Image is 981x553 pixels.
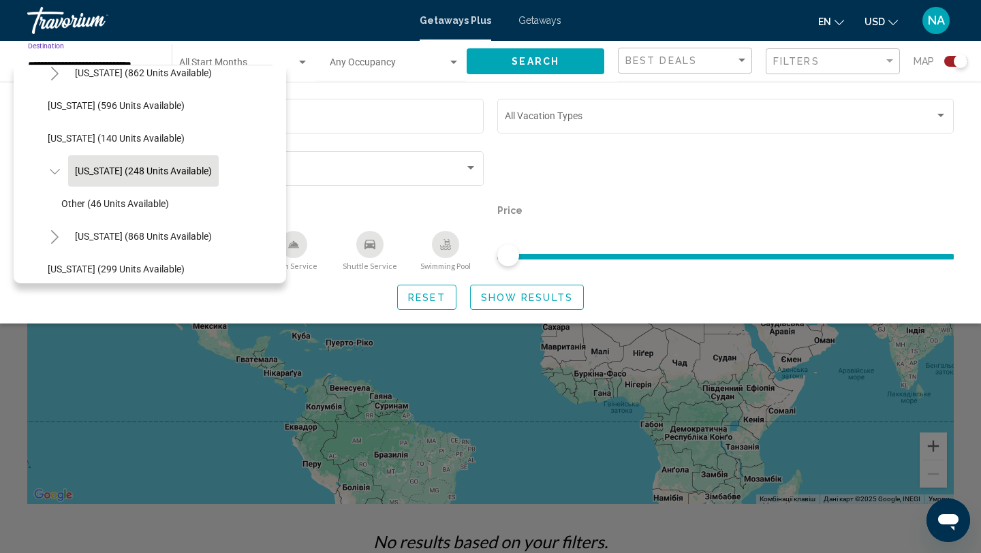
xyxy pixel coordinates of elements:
[48,133,185,144] span: [US_STATE] (140 units available)
[332,230,408,271] button: Shuttle Service
[61,198,169,209] span: Other (46 units available)
[518,15,561,26] a: Getaways
[470,285,584,310] button: Show Results
[928,14,945,27] span: NA
[41,157,68,185] button: Toggle New York (248 units available)
[926,499,970,542] iframe: Кнопка для запуску вікна повідомлень
[818,12,844,31] button: Change language
[467,48,604,74] button: Search
[625,55,748,67] mat-select: Sort by
[41,253,191,285] button: [US_STATE] (299 units available)
[75,67,212,78] span: [US_STATE] (862 units available)
[48,100,185,111] span: [US_STATE] (596 units available)
[255,230,332,271] button: Room Service
[818,16,831,27] span: en
[68,221,219,252] button: [US_STATE] (868 units available)
[407,230,484,271] button: Swimming Pool
[397,285,456,310] button: Reset
[75,165,212,176] span: [US_STATE] (248 units available)
[865,12,898,31] button: Change currency
[27,7,406,34] a: Travorium
[408,292,446,303] span: Reset
[41,90,191,121] button: [US_STATE] (596 units available)
[41,59,68,86] button: Toggle New Hampshire (862 units available)
[420,15,491,26] a: Getaways Plus
[625,55,697,66] span: Best Deals
[918,6,954,35] button: User Menu
[75,231,212,242] span: [US_STATE] (868 units available)
[41,223,68,250] button: Toggle North Carolina (868 units available)
[497,201,954,220] p: Price
[48,264,185,274] span: [US_STATE] (299 units available)
[270,262,317,270] span: Room Service
[914,52,934,71] span: Map
[343,262,397,270] span: Shuttle Service
[512,57,559,67] span: Search
[68,57,219,89] button: [US_STATE] (862 units available)
[766,48,900,76] button: Filter
[773,56,820,67] span: Filters
[865,16,885,27] span: USD
[420,262,471,270] span: Swimming Pool
[481,292,573,303] span: Show Results
[68,155,219,187] button: [US_STATE] (248 units available)
[54,188,176,219] button: Other (46 units available)
[41,123,191,154] button: [US_STATE] (140 units available)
